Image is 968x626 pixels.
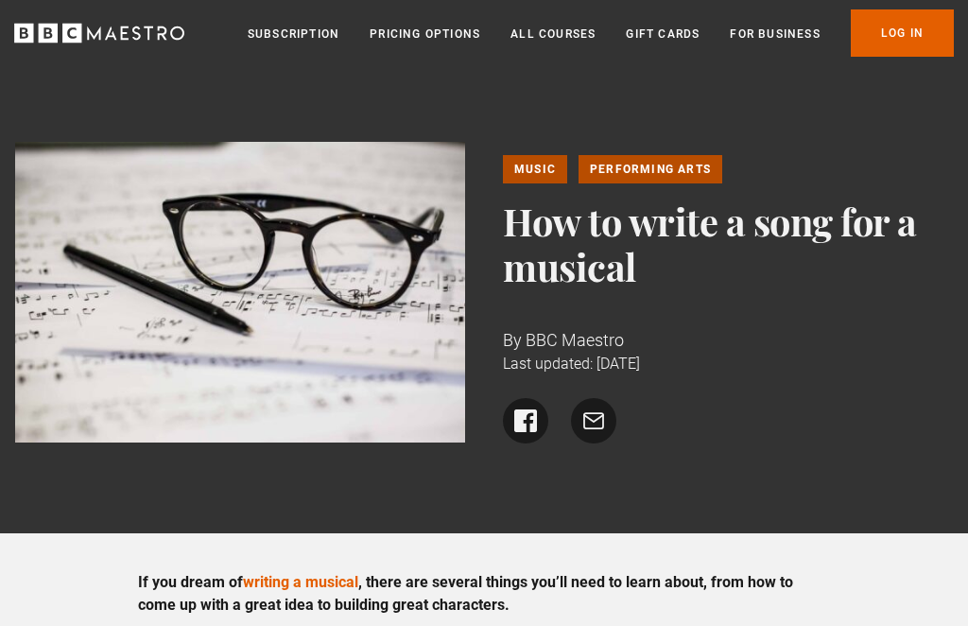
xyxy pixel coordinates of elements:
time: Last updated: [DATE] [503,355,640,373]
a: writing a musical [243,573,358,591]
a: Pricing Options [370,25,480,43]
a: All Courses [510,25,596,43]
a: For business [730,25,820,43]
a: Performing Arts [579,155,722,183]
h1: How to write a song for a musical [503,199,953,289]
a: Music [503,155,567,183]
span: BBC Maestro [526,330,624,350]
nav: Primary [248,9,954,57]
span: By [503,330,522,350]
a: Log In [851,9,954,57]
svg: BBC Maestro [14,19,184,47]
a: Gift Cards [626,25,700,43]
a: Subscription [248,25,339,43]
strong: If you dream of , there are several things you’ll need to learn about, from how to come up with a... [138,573,793,614]
img: glasses and pen on paper [15,142,465,443]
